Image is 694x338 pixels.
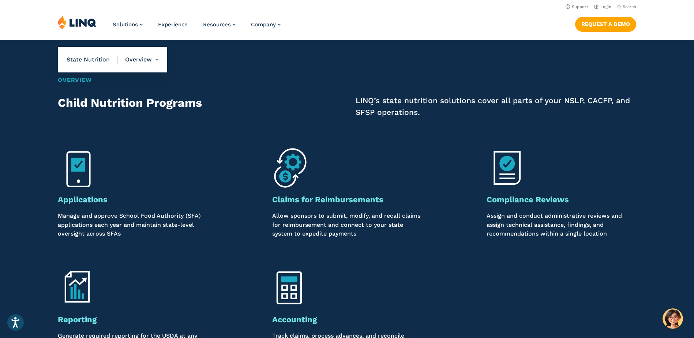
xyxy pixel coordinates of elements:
[272,211,422,238] p: Allow sponsors to submit, modify, and recall claims for reimbursement and connect to your state s...
[58,76,636,84] h2: Overview
[58,15,97,29] img: LINQ | K‑12 Software
[487,195,569,204] strong: Compliance Reviews
[272,195,383,204] strong: Claims for Reimbursements
[203,21,231,28] span: Resources
[58,96,202,110] strong: Child Nutrition Programs
[663,308,683,329] button: Hello, have a question? Let’s chat.
[251,21,276,28] span: Company
[203,21,236,28] a: Resources
[58,315,97,324] strong: Reporting
[575,17,636,31] a: Request a Demo
[566,4,588,9] a: Support
[58,195,108,204] strong: Applications
[623,4,636,9] span: Search
[113,15,281,40] nav: Primary Navigation
[272,315,317,324] strong: Accounting
[158,21,188,28] a: Experience
[356,95,636,118] p: LINQ’s state nutrition solutions cover all parts of your NSLP, CACFP, and SFSP operations.
[617,4,636,10] button: Open Search Bar
[113,21,138,28] span: Solutions
[67,56,118,64] span: State Nutrition
[575,15,636,31] nav: Button Navigation
[113,21,143,28] a: Solutions
[251,21,281,28] a: Company
[118,47,158,72] li: Overview
[594,4,611,9] a: Login
[58,211,207,238] p: Manage and approve School Food Authority (SFA) applications each year and maintain state-level ov...
[487,211,636,238] p: Assign and conduct administrative reviews and assign technical assistance, findings, and recommen...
